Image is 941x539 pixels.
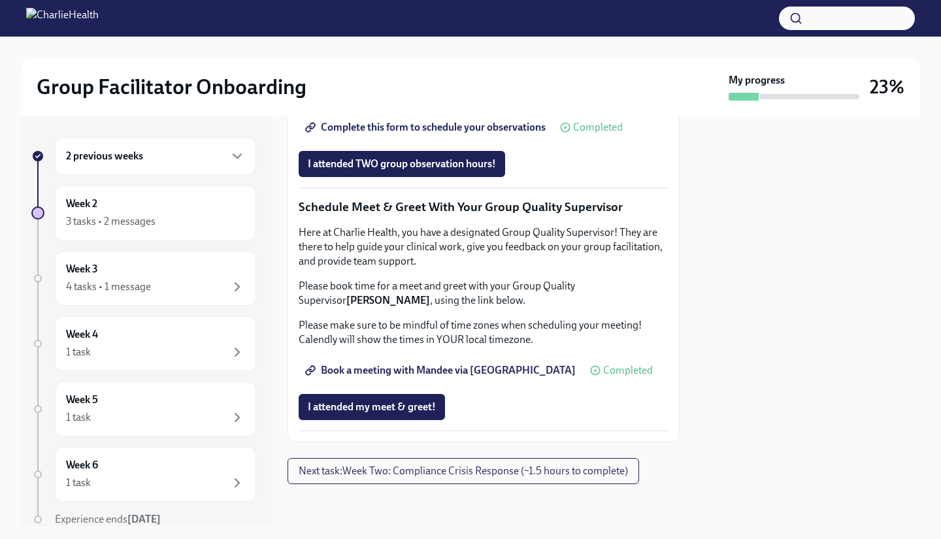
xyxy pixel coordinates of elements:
[308,121,546,134] span: Complete this form to schedule your observations
[55,513,161,525] span: Experience ends
[66,410,91,425] div: 1 task
[66,393,98,407] h6: Week 5
[870,75,904,99] h3: 23%
[26,8,99,29] img: CharlieHealth
[729,73,785,88] strong: My progress
[299,114,555,140] a: Complete this form to schedule your observations
[308,364,576,377] span: Book a meeting with Mandee via [GEOGRAPHIC_DATA]
[66,476,91,490] div: 1 task
[31,447,256,502] a: Week 61 task
[66,149,143,163] h6: 2 previous weeks
[66,458,98,472] h6: Week 6
[573,122,623,133] span: Completed
[299,279,669,308] p: Please book time for a meet and greet with your Group Quality Supervisor , using the link below.
[31,316,256,371] a: Week 41 task
[37,74,306,100] h2: Group Facilitator Onboarding
[66,197,97,211] h6: Week 2
[299,318,669,347] p: Please make sure to be mindful of time zones when scheduling your meeting! Calendly will show the...
[66,345,91,359] div: 1 task
[299,199,669,216] p: Schedule Meet & Greet With Your Group Quality Supervisor
[127,513,161,525] strong: [DATE]
[308,157,496,171] span: I attended TWO group observation hours!
[603,365,653,376] span: Completed
[299,225,669,269] p: Here at Charlie Health, you have a designated Group Quality Supervisor! They are there to help gu...
[66,280,151,294] div: 4 tasks • 1 message
[66,214,156,229] div: 3 tasks • 2 messages
[299,465,628,478] span: Next task : Week Two: Compliance Crisis Response (~1.5 hours to complete)
[31,251,256,306] a: Week 34 tasks • 1 message
[308,400,436,414] span: I attended my meet & greet!
[346,294,430,306] strong: [PERSON_NAME]
[299,151,505,177] button: I attended TWO group observation hours!
[299,394,445,420] button: I attended my meet & greet!
[66,327,98,342] h6: Week 4
[66,262,98,276] h6: Week 3
[31,382,256,436] a: Week 51 task
[299,357,585,384] a: Book a meeting with Mandee via [GEOGRAPHIC_DATA]
[55,137,256,175] div: 2 previous weeks
[31,186,256,240] a: Week 23 tasks • 2 messages
[288,458,639,484] button: Next task:Week Two: Compliance Crisis Response (~1.5 hours to complete)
